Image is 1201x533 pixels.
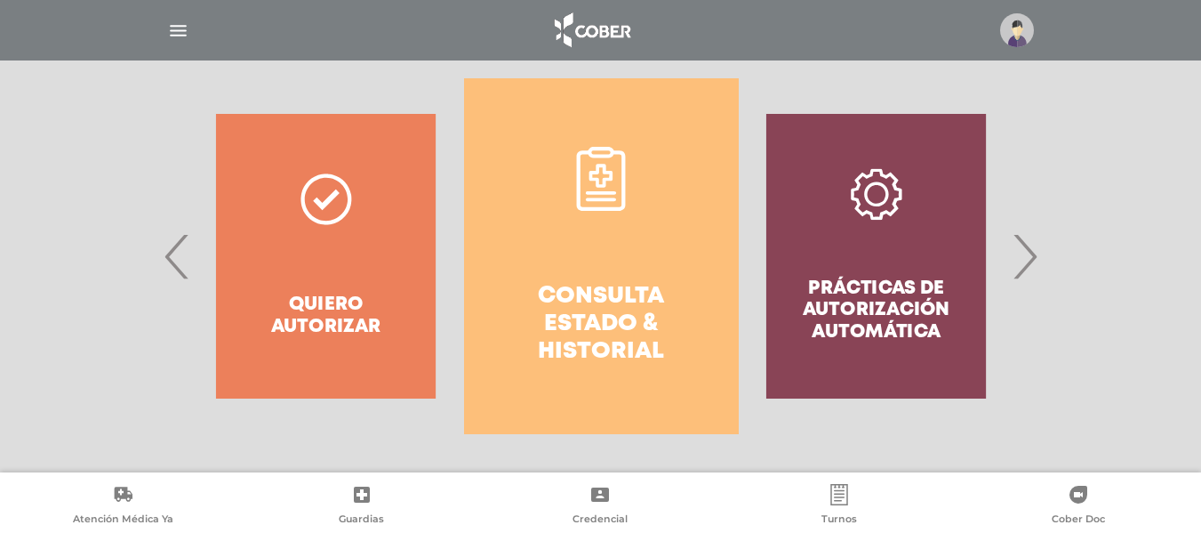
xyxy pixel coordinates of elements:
[821,513,857,529] span: Turnos
[339,513,384,529] span: Guardias
[720,484,959,529] a: Turnos
[4,484,243,529] a: Atención Médica Ya
[1052,513,1105,529] span: Cober Doc
[572,513,628,529] span: Credencial
[496,283,707,367] h4: Consulta estado & historial
[464,78,739,434] a: Consulta estado & historial
[73,513,173,529] span: Atención Médica Ya
[545,9,638,52] img: logo_cober_home-white.png
[167,20,189,42] img: Cober_menu-lines-white.svg
[1007,208,1042,304] span: Next
[958,484,1197,529] a: Cober Doc
[481,484,720,529] a: Credencial
[160,208,195,304] span: Previous
[243,484,482,529] a: Guardias
[1000,13,1034,47] img: profile-placeholder.svg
